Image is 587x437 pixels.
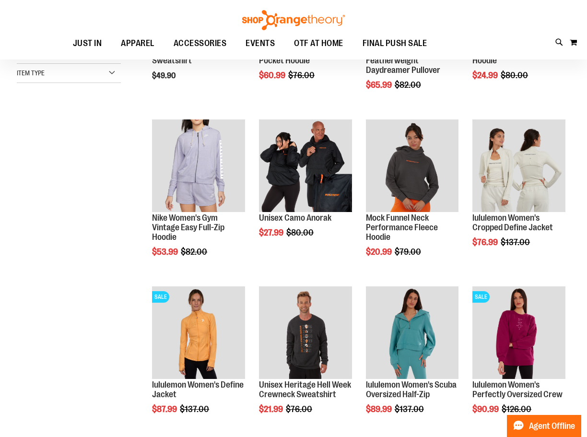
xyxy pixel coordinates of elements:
[363,33,427,54] span: FINAL PUSH SALE
[259,71,287,80] span: $60.99
[502,404,533,414] span: $126.00
[152,291,169,303] span: SALE
[361,115,464,281] div: product
[241,10,346,30] img: Shop Orangetheory
[147,115,250,281] div: product
[152,213,224,242] a: Nike Women's Gym Vintage Easy Full-Zip Hoodie
[246,33,275,54] span: EVENTS
[472,286,565,379] img: Product image for lululemon Womens Perfectly Oversized Crew
[472,119,565,213] img: Product image for lululemon Define Jacket Cropped
[259,286,352,379] img: Product image for Unisex Heritage Hell Week Crewneck Sweatshirt
[472,291,490,303] span: SALE
[152,119,245,213] img: Product image for Nike Gym Vintage Easy Full Zip Hoodie
[366,404,393,414] span: $89.99
[395,247,423,257] span: $79.00
[472,119,565,214] a: Product image for lululemon Define Jacket Cropped
[501,237,531,247] span: $137.00
[152,380,244,399] a: lululemon Women's Define Jacket
[259,380,351,399] a: Unisex Heritage Hell Week Crewneck Sweatshirt
[529,422,575,431] span: Agent Offline
[152,404,178,414] span: $87.99
[366,286,459,379] img: Product image for lululemon Womens Scuba Oversized Half Zip
[152,247,179,257] span: $53.99
[507,415,581,437] button: Agent Offline
[259,404,284,414] span: $21.99
[152,119,245,214] a: Product image for Nike Gym Vintage Easy Full Zip Hoodie
[181,247,209,257] span: $82.00
[174,33,227,54] span: ACCESSORIES
[254,115,357,262] div: product
[472,46,548,65] a: Women's Fleece Crop Hoodie
[472,380,563,399] a: lululemon Women's Perfectly Oversized Crew
[152,286,245,379] img: Product image for lululemon Define Jacket
[259,119,352,214] a: Product image for Unisex Camo Anorak
[472,404,500,414] span: $90.99
[286,228,315,237] span: $80.00
[259,46,346,65] a: Unisex Fleece Minimalist Pocket Hoodie
[472,71,499,80] span: $24.99
[472,286,565,381] a: Product image for lululemon Womens Perfectly Oversized CrewSALE
[152,71,177,80] span: $49.90
[366,213,438,242] a: Mock Funnel Neck Performance Fleece Hoodie
[472,213,553,232] a: lululemon Women's Cropped Define Jacket
[73,33,102,54] span: JUST IN
[472,237,499,247] span: $76.99
[395,404,425,414] span: $137.00
[366,46,440,75] a: Beyond Yoga Featherweight Daydreamer Pullover
[180,404,211,414] span: $137.00
[366,247,393,257] span: $20.99
[366,80,393,90] span: $65.99
[395,80,423,90] span: $82.00
[288,71,316,80] span: $76.00
[259,228,285,237] span: $27.99
[259,119,352,213] img: Product image for Unisex Camo Anorak
[366,119,459,214] a: Product image for Mock Funnel Neck Performance Fleece Hoodie
[366,286,459,381] a: Product image for lululemon Womens Scuba Oversized Half Zip
[294,33,343,54] span: OTF AT HOME
[366,380,457,399] a: lululemon Women's Scuba Oversized Half-Zip
[152,286,245,381] a: Product image for lululemon Define JacketSALE
[468,115,570,272] div: product
[501,71,529,80] span: $80.00
[259,286,352,381] a: Product image for Unisex Heritage Hell Week Crewneck Sweatshirt
[259,213,331,223] a: Unisex Camo Anorak
[17,69,45,77] span: Item Type
[121,33,154,54] span: APPAREL
[286,404,314,414] span: $76.00
[152,46,214,65] a: Unisex Midweight Sweatshirt
[366,119,459,213] img: Product image for Mock Funnel Neck Performance Fleece Hoodie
